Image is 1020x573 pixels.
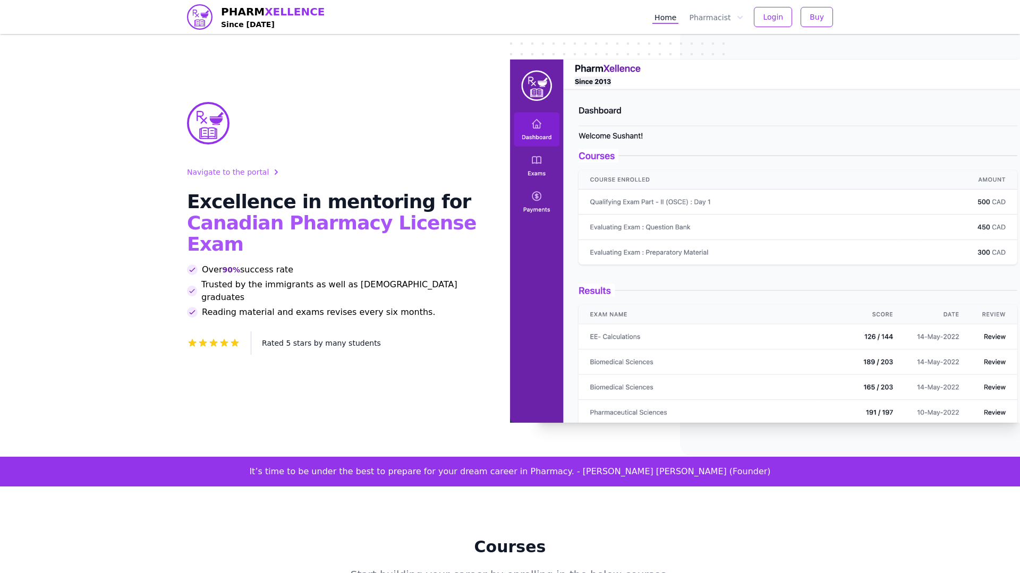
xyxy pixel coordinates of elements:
[810,12,824,22] span: Buy
[262,339,381,347] span: Rated 5 stars by many students
[510,59,1020,423] img: PharmXellence portal image
[202,306,436,319] span: Reading material and exams revises every six months.
[763,12,783,22] span: Login
[221,4,325,19] span: PHARM
[201,278,484,304] span: Trusted by the immigrants as well as [DEMOGRAPHIC_DATA] graduates
[187,191,471,212] span: Excellence in mentoring for
[652,10,678,24] a: Home
[687,10,745,24] button: Pharmacist
[202,263,293,276] span: Over success rate
[187,102,229,144] img: PharmXellence Logo
[187,537,833,557] h1: Courses
[187,4,212,30] img: PharmXellence logo
[221,19,325,30] h4: Since [DATE]
[265,5,325,18] span: XELLENCE
[187,167,269,177] span: Navigate to the portal
[801,7,833,27] button: Buy
[187,212,476,255] span: Canadian Pharmacy License Exam
[754,7,792,27] button: Login
[222,264,240,275] span: 90%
